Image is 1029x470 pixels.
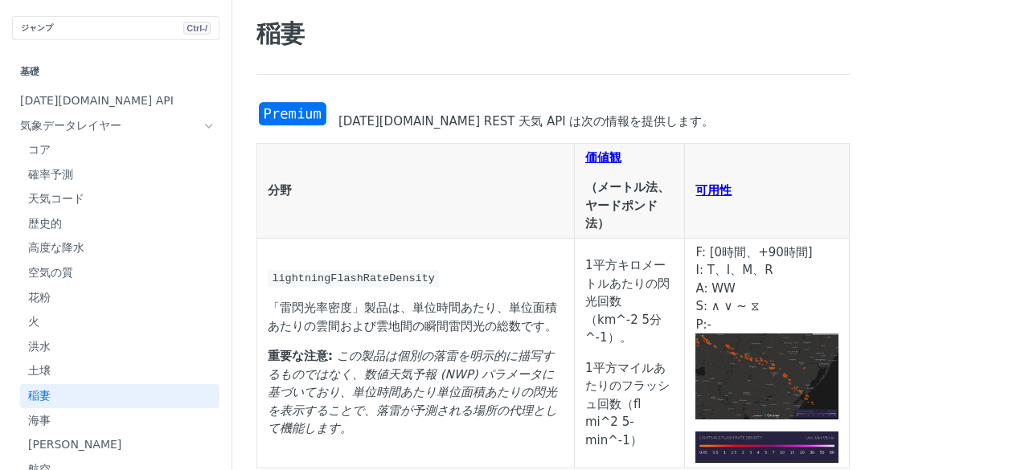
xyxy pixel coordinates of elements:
[268,349,557,435] font: この製品は個別の落雷を明示的に描写するものではなく、数値天気予報 (NWP) パラメータに基づいており、単位時間あたり単位面積あたりの閃光を表示することで、落雷が予測される場所の代理として機能します。
[695,245,812,260] font: F: [0時間、+90時間]
[695,333,838,419] img: 雷閃光率密度ヒートマップ
[272,272,435,284] span: lightningFlashRateDensity
[338,114,714,129] font: [DATE][DOMAIN_NAME] REST 天気 API は次の情報を提供します。
[28,389,51,402] font: 稲妻
[695,299,759,313] font: S: ∧ ∨ ~ ⧖
[268,300,557,333] font: 「雷閃光率密度」製品は、単位時間あたり、単位面積あたりの雲間および雲地間の瞬間雷閃光の総数です。
[187,23,207,33] font: Ctrl-/
[20,212,219,236] a: 歴史的
[20,335,219,359] a: 洪水
[12,114,219,138] a: 気象データレイヤー気象データレイヤーのサブページを非表示にする
[28,315,39,328] font: 火
[20,236,219,260] a: 高度な降水
[12,89,219,113] a: [DATE][DOMAIN_NAME] API
[28,364,51,377] font: 土壌
[20,261,219,285] a: 空気の質
[20,409,219,433] a: 海事
[695,431,838,463] img: 雷放電率密度凡例
[20,163,219,187] a: 確率予測
[28,291,51,304] font: 花粉
[695,263,773,277] font: I: T、I、M、R
[256,19,305,47] font: 稲妻
[20,286,219,310] a: 花粉
[268,349,333,363] font: 重要な注意:
[585,180,670,231] font: （メートル法、ヤードポンド法）
[695,369,838,383] span: 画像を拡大
[268,183,292,198] font: 分野
[20,187,219,211] a: 天気コード
[585,361,670,448] font: 1平方マイルあたりのフラッシュ回数（fl mi^2 5-min^-1）
[585,150,621,165] a: 価値観
[28,192,84,205] font: 天気コード
[20,66,39,77] font: 基礎
[20,433,219,457] a: [PERSON_NAME]
[28,340,51,353] font: 洪水
[695,281,735,296] font: A: WW
[20,119,121,132] font: 気象データレイヤー
[695,317,711,332] font: P:-
[203,120,215,133] button: 気象データレイヤーのサブページを非表示にする
[20,359,219,383] a: 土壌
[28,217,62,230] font: 歴史的
[20,384,219,408] a: 稲妻
[28,168,73,181] font: 確率予測
[28,266,73,279] font: 空気の質
[585,258,670,345] font: 1平方キロメートルあたりの閃光回数（km^-2 5分^-1）。
[21,23,53,32] font: ジャンプ
[20,94,174,107] font: [DATE][DOMAIN_NAME] API
[695,439,838,454] span: 画像を拡大
[28,241,84,254] font: 高度な降水
[28,438,121,451] font: [PERSON_NAME]
[20,310,219,334] a: 火
[28,414,51,427] font: 海事
[695,183,732,198] a: 可用性
[20,138,219,162] a: コア
[28,143,51,156] font: コア
[12,16,219,40] button: ジャンプCtrl-/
